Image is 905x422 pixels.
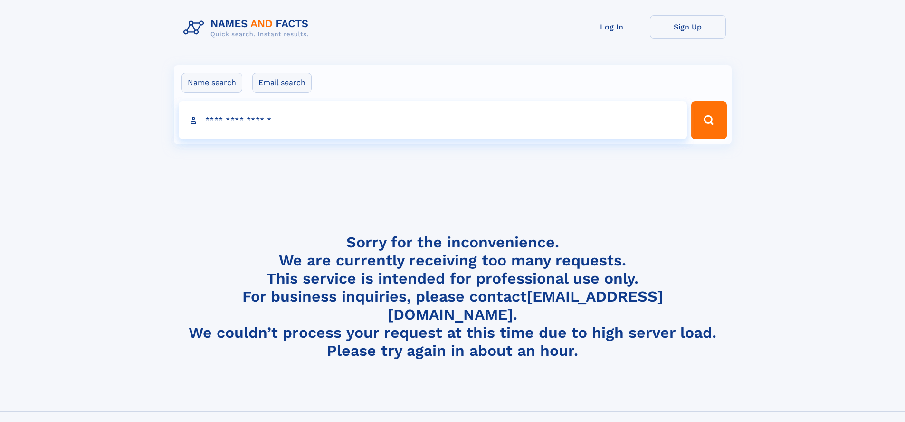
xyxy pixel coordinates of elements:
[691,101,726,139] button: Search Button
[181,73,242,93] label: Name search
[650,15,726,39] a: Sign Up
[388,287,663,324] a: [EMAIL_ADDRESS][DOMAIN_NAME]
[574,15,650,39] a: Log In
[252,73,312,93] label: Email search
[180,233,726,360] h4: Sorry for the inconvenience. We are currently receiving too many requests. This service is intend...
[180,15,316,41] img: Logo Names and Facts
[179,101,687,139] input: search input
